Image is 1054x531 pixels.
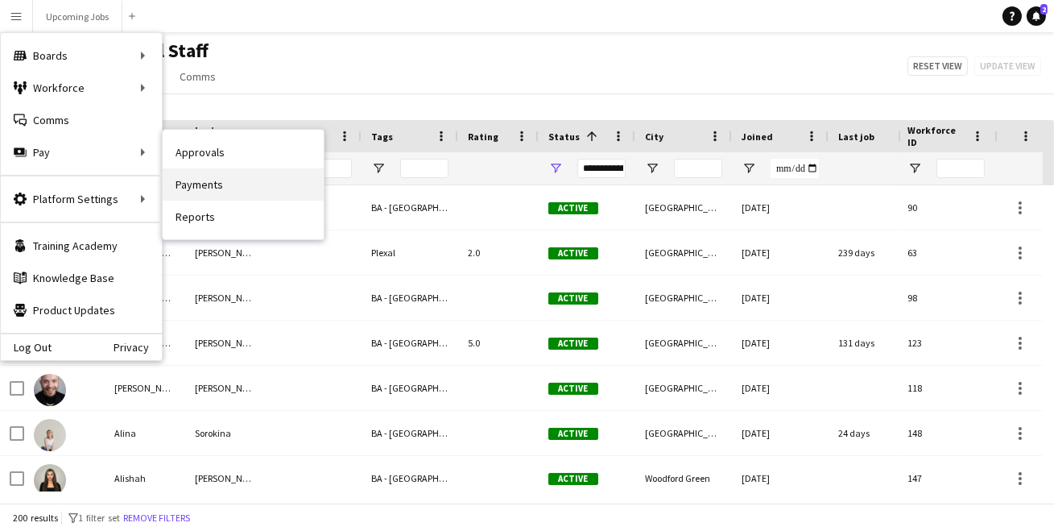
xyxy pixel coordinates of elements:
div: BA - [GEOGRAPHIC_DATA] [362,456,458,500]
div: 98 [898,276,994,320]
div: [PERSON_NAME] [185,230,266,275]
span: Active [548,292,598,305]
div: Workforce [1,72,162,104]
div: [DATE] [732,276,829,320]
a: Reports [163,201,324,233]
div: BA - [GEOGRAPHIC_DATA] [362,321,458,365]
a: Training Academy [1,230,162,262]
div: [DATE] [732,366,829,410]
button: Open Filter Menu [907,161,922,176]
div: [GEOGRAPHIC_DATA] [635,230,732,275]
span: Status [548,131,580,143]
span: Active [548,428,598,440]
div: Plexal [362,230,458,275]
div: 2.0 [458,230,539,275]
div: BA - [GEOGRAPHIC_DATA] [362,411,458,455]
div: Alishah [105,456,185,500]
div: 118 [898,366,994,410]
div: Pay [1,136,162,168]
button: Upcoming Jobs [33,1,122,32]
span: City [645,131,663,143]
input: A2 Rating Filter Input [304,159,352,178]
button: Open Filter Menu [742,161,756,176]
a: Product Updates [1,294,162,326]
img: Alexandru Silaghi [34,374,66,406]
span: 1 filter set [78,512,120,524]
div: [PERSON_NAME][GEOGRAPHIC_DATA] [185,276,266,320]
div: [GEOGRAPHIC_DATA] [635,411,732,455]
button: Open Filter Menu [548,161,563,176]
button: Remove filters [120,509,193,527]
button: Reset view [907,56,968,76]
div: [DATE] [732,321,829,365]
a: Payments [163,168,324,201]
a: 2 [1027,6,1046,26]
span: Tags [371,131,393,143]
div: 123 [898,321,994,365]
a: Approvals [163,136,324,168]
span: All Staff [131,39,209,63]
span: Active [548,383,598,395]
div: Sorokina [185,411,266,455]
div: [PERSON_NAME] [185,456,266,500]
span: 2 [1040,4,1048,15]
input: Tags Filter Input [400,159,448,178]
span: Active [548,202,598,214]
div: [GEOGRAPHIC_DATA] [635,366,732,410]
span: Last job [838,131,874,143]
input: Workforce ID Filter Input [936,159,985,178]
div: 24 days [829,411,925,455]
span: Comms [180,69,216,84]
img: Alishah Malik [34,464,66,496]
div: 5.0 [458,321,539,365]
div: [GEOGRAPHIC_DATA] [635,321,732,365]
span: Last Name [195,124,237,148]
div: [DATE] [732,456,829,500]
div: [PERSON_NAME] [185,321,266,365]
button: Open Filter Menu [645,161,659,176]
div: 148 [898,411,994,455]
div: BA - [GEOGRAPHIC_DATA] [362,366,458,410]
div: 239 days [829,230,925,275]
a: Comms [173,66,222,87]
span: Active [548,247,598,259]
div: [DATE] [732,185,829,230]
div: [PERSON_NAME] [105,366,185,410]
div: [DATE] [732,230,829,275]
div: Woodford Green [635,456,732,500]
div: [DATE] [732,411,829,455]
button: Open Filter Menu [371,161,386,176]
div: [GEOGRAPHIC_DATA] [635,185,732,230]
div: BA - [GEOGRAPHIC_DATA], [GEOGRAPHIC_DATA] - [GEOGRAPHIC_DATA] [362,276,458,320]
img: Alina Sorokina [34,419,66,451]
span: Workforce ID [907,124,965,148]
div: 131 days [829,321,925,365]
span: Active [548,338,598,350]
div: [PERSON_NAME] [185,366,266,410]
div: BA - [GEOGRAPHIC_DATA] [362,185,458,230]
div: 90 [898,185,994,230]
a: Privacy [114,341,162,354]
a: Knowledge Base [1,262,162,294]
span: Active [548,473,598,485]
div: Alina [105,411,185,455]
input: City Filter Input [674,159,722,178]
div: 63 [898,230,994,275]
a: Log Out [1,341,52,354]
span: Joined [742,131,773,143]
div: Platform Settings [1,183,162,215]
div: 147 [898,456,994,500]
input: Joined Filter Input [771,159,819,178]
span: Rating [468,131,498,143]
div: Boards [1,39,162,72]
a: Comms [1,104,162,136]
div: [GEOGRAPHIC_DATA] [635,276,732,320]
